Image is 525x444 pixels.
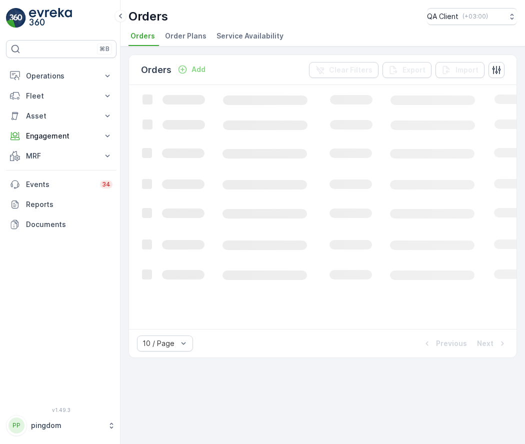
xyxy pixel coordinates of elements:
span: Order Plans [165,31,206,41]
p: Events [26,179,94,189]
button: Operations [6,66,116,86]
button: Add [173,63,209,75]
span: v 1.49.3 [6,407,116,413]
p: Add [191,64,205,74]
p: pingdom [31,420,102,430]
button: QA Client(+03:00) [427,8,517,25]
button: Previous [421,337,468,349]
p: ⌘B [99,45,109,53]
button: Import [435,62,484,78]
p: Import [455,65,478,75]
p: Previous [436,338,467,348]
span: Service Availability [216,31,283,41]
p: Asset [26,111,96,121]
a: Events34 [6,174,116,194]
button: MRF [6,146,116,166]
button: Asset [6,106,116,126]
a: Reports [6,194,116,214]
p: Orders [128,8,168,24]
a: Documents [6,214,116,234]
p: Orders [141,63,171,77]
button: PPpingdom [6,415,116,436]
p: Next [477,338,493,348]
div: PP [8,417,24,433]
p: Engagement [26,131,96,141]
p: Fleet [26,91,96,101]
p: Clear Filters [329,65,372,75]
p: ( +03:00 ) [462,12,488,20]
p: Reports [26,199,112,209]
p: Documents [26,219,112,229]
p: MRF [26,151,96,161]
p: Export [402,65,425,75]
button: Engagement [6,126,116,146]
img: logo_light-DOdMpM7g.png [29,8,72,28]
button: Next [476,337,508,349]
button: Fleet [6,86,116,106]
p: QA Client [427,11,458,21]
img: logo [6,8,26,28]
button: Clear Filters [309,62,378,78]
p: 34 [102,180,110,188]
span: Orders [130,31,155,41]
p: Operations [26,71,96,81]
button: Export [382,62,431,78]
